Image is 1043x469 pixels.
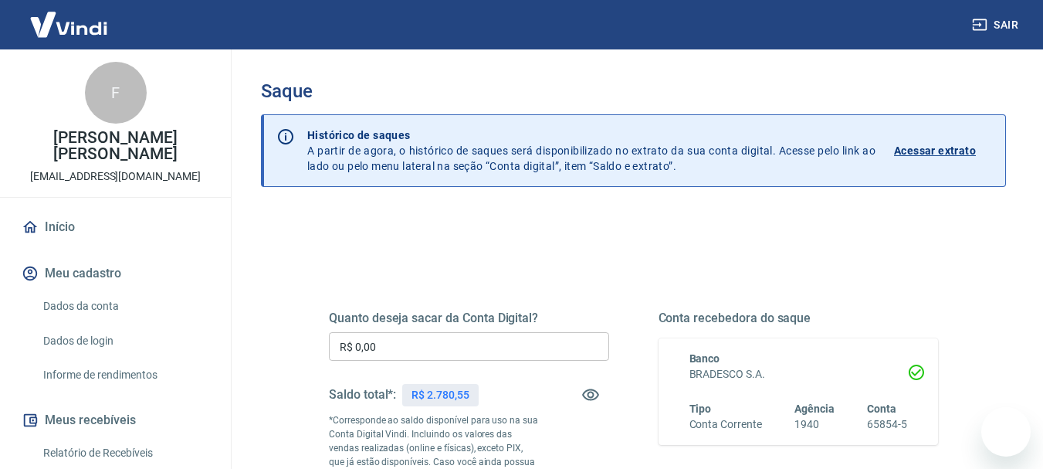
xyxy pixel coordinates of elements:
button: Meu cadastro [19,257,212,291]
iframe: Botão para abrir a janela de mensagens [981,407,1031,457]
p: Histórico de saques [307,127,875,143]
h5: Saldo total*: [329,387,396,403]
h6: 65854-5 [867,416,907,433]
span: Conta [867,403,896,415]
h6: Conta Corrente [689,416,762,433]
a: Relatório de Recebíveis [37,437,212,469]
span: Tipo [689,403,712,415]
div: F [85,62,147,124]
span: Agência [794,403,835,415]
a: Dados da conta [37,291,212,322]
button: Meus recebíveis [19,403,212,437]
img: Vindi [19,1,119,48]
a: Início [19,210,212,244]
h6: BRADESCO S.A. [689,366,908,382]
a: Acessar extrato [894,127,993,174]
p: Acessar extrato [894,143,976,158]
h5: Quanto deseja sacar da Conta Digital? [329,311,609,326]
button: Sair [969,11,1024,39]
span: Banco [689,352,720,365]
h6: 1940 [794,416,835,433]
p: [PERSON_NAME] [PERSON_NAME] [12,130,218,162]
a: Dados de login [37,325,212,357]
h3: Saque [261,80,1006,102]
p: A partir de agora, o histórico de saques será disponibilizado no extrato da sua conta digital. Ac... [307,127,875,174]
h5: Conta recebedora do saque [659,311,939,326]
p: R$ 2.780,55 [411,387,469,403]
a: Informe de rendimentos [37,359,212,391]
p: [EMAIL_ADDRESS][DOMAIN_NAME] [30,168,201,185]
